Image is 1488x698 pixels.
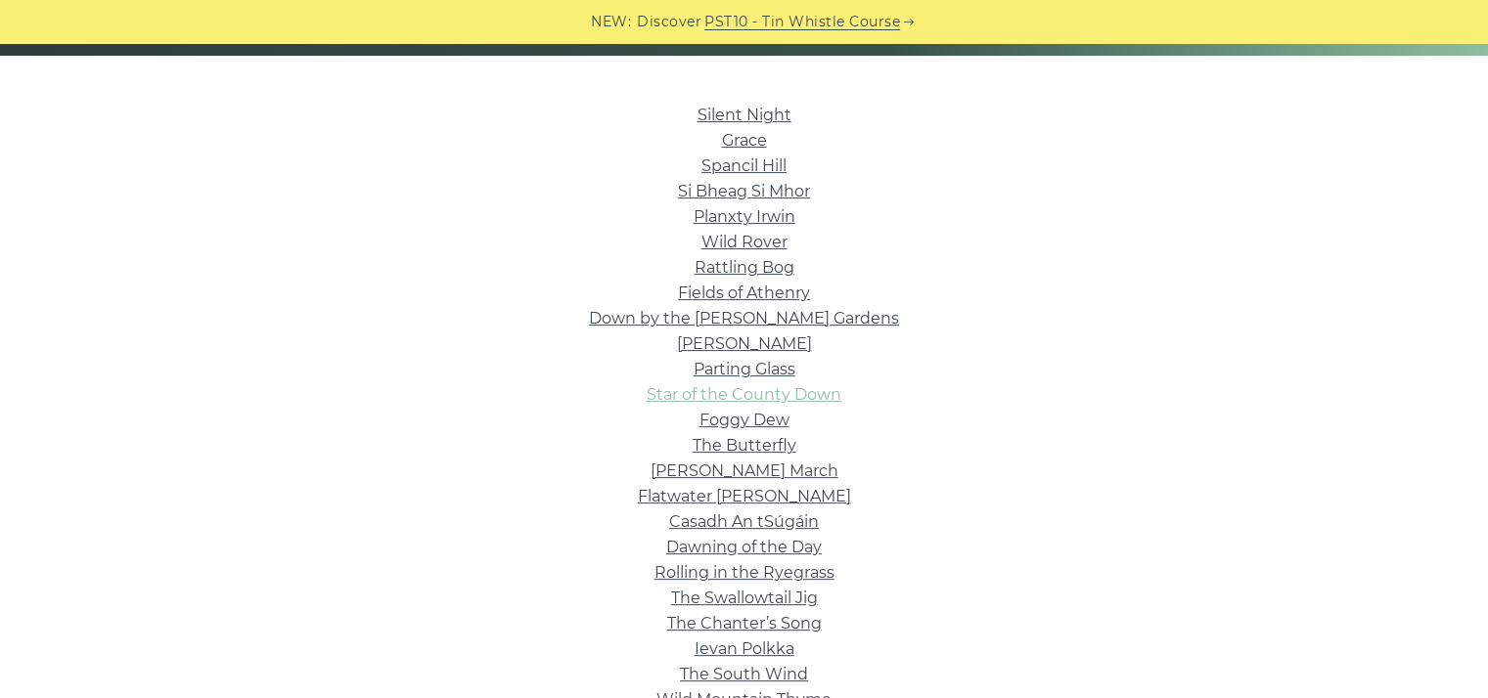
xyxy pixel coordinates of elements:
a: [PERSON_NAME] [677,334,812,353]
a: Planxty Irwin [694,207,795,226]
span: NEW: [591,11,631,33]
a: Down by the [PERSON_NAME] Gardens [589,309,899,327]
a: Rolling in the Ryegrass [654,563,834,582]
a: Flatwater [PERSON_NAME] [638,487,851,505]
a: Foggy Dew [699,411,789,429]
a: The Swallowtail Jig [671,589,818,607]
a: Silent Night [698,106,791,124]
a: Dawning of the Day [666,538,822,556]
a: Parting Glass [694,360,795,378]
span: Discover [637,11,701,33]
a: Rattling Bog [695,258,794,277]
a: Fields of Athenry [678,284,810,302]
a: The Chanter’s Song [667,614,822,633]
a: The South Wind [680,665,808,683]
a: Wild Rover [701,233,788,251]
a: [PERSON_NAME] March [651,461,838,480]
a: Grace [722,131,767,150]
a: Si­ Bheag Si­ Mhor [678,182,810,200]
a: Spancil Hill [701,156,787,175]
a: PST10 - Tin Whistle Course [704,11,900,33]
a: Casadh An tSúgáin [669,512,819,531]
a: Ievan Polkka [695,639,794,658]
a: The Butterfly [693,436,796,455]
a: Star of the County Down [647,385,841,404]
